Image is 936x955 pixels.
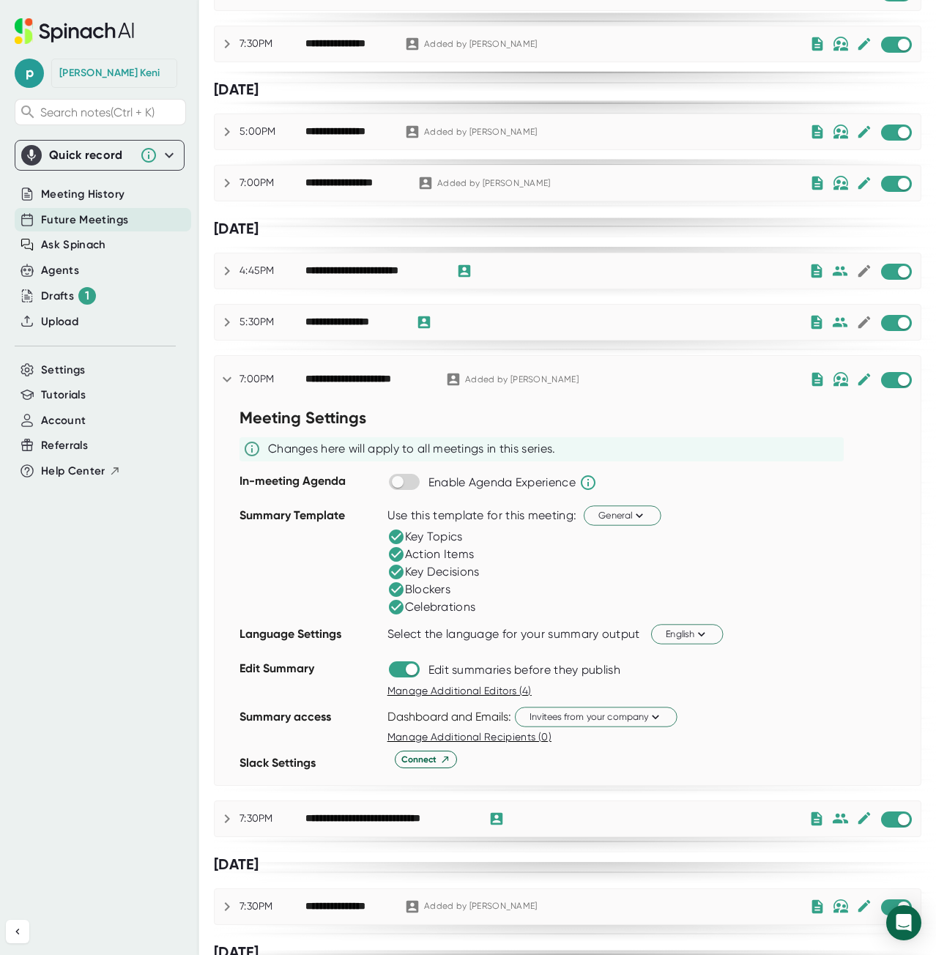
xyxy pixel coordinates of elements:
div: 7:00PM [239,373,305,386]
div: Added by [PERSON_NAME] [437,178,551,189]
span: Manage Additional Editors (4) [387,685,532,696]
div: 7:30PM [239,37,305,51]
img: internal-only.bf9814430b306fe8849ed4717edd4846.svg [833,125,849,139]
button: Future Meetings [41,212,128,228]
div: Celebrations [387,598,476,616]
img: internal-only.bf9814430b306fe8849ed4717edd4846.svg [833,372,849,387]
div: Drafts [41,287,96,305]
svg: Spinach will help run the agenda and keep track of time [579,474,597,491]
button: Account [41,412,86,429]
span: English [666,627,708,641]
button: Agents [41,262,79,279]
div: Quick record [49,148,133,163]
img: internal-only.bf9814430b306fe8849ed4717edd4846.svg [833,37,849,51]
div: [DATE] [214,220,921,238]
button: Tutorials [41,387,86,404]
div: [DATE] [214,855,921,874]
div: Language Settings [239,622,380,656]
span: Search notes (Ctrl + K) [40,105,182,119]
div: 1 [78,287,96,305]
img: internal-only.bf9814430b306fe8849ed4717edd4846.svg [833,899,849,914]
button: Manage Additional Recipients (0) [387,729,551,745]
div: 7:30PM [239,812,305,825]
div: 7:00PM [239,176,305,190]
button: English [651,624,723,644]
button: General [584,505,661,525]
span: Help Center [41,463,105,480]
div: Summary access [239,705,380,751]
button: Referrals [41,437,88,454]
span: Connect [401,753,450,766]
div: 5:30PM [239,316,305,329]
button: Upload [41,313,78,330]
div: Blockers [387,581,450,598]
div: Meeting Settings [239,403,380,437]
div: In-meeting Agenda [239,469,380,503]
button: Help Center [41,463,121,480]
span: p [15,59,44,88]
div: 5:00PM [239,125,305,138]
div: Changes here will apply to all meetings in this series. [268,442,556,456]
button: Collapse sidebar [6,920,29,943]
div: Use this template for this meeting: [387,508,577,523]
div: Added by [PERSON_NAME] [424,39,538,50]
div: Quick record [21,141,178,170]
div: Edit Summary [239,656,380,705]
div: Key Decisions [387,563,480,581]
div: Select the language for your summary output [387,627,640,642]
div: Key Topics [387,528,463,546]
span: Invitees from your company [530,710,663,724]
div: Slack Settings [239,751,380,785]
button: Meeting History [41,186,125,203]
button: Connect [395,751,457,768]
div: 7:30PM [239,900,305,913]
div: Enable Agenda Experience [428,475,576,490]
div: Open Intercom Messenger [886,905,921,940]
span: General [598,508,647,522]
button: Manage Additional Editors (4) [387,683,532,699]
div: Added by [PERSON_NAME] [424,901,538,912]
div: 4:45PM [239,264,305,278]
div: [DATE] [214,81,921,99]
button: Drafts 1 [41,287,96,305]
img: internal-only.bf9814430b306fe8849ed4717edd4846.svg [833,176,849,190]
button: Settings [41,362,86,379]
div: Edit summaries before they publish [428,663,620,677]
button: Ask Spinach [41,237,106,253]
div: Action Items [387,546,475,563]
div: Added by [PERSON_NAME] [465,374,579,385]
div: Dashboard and Emails: [387,710,511,724]
div: Added by [PERSON_NAME] [424,127,538,138]
div: Pratik Keni [59,67,160,80]
button: Invitees from your company [515,707,677,727]
div: Summary Template [239,503,380,622]
span: Manage Additional Recipients (0) [387,731,551,743]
